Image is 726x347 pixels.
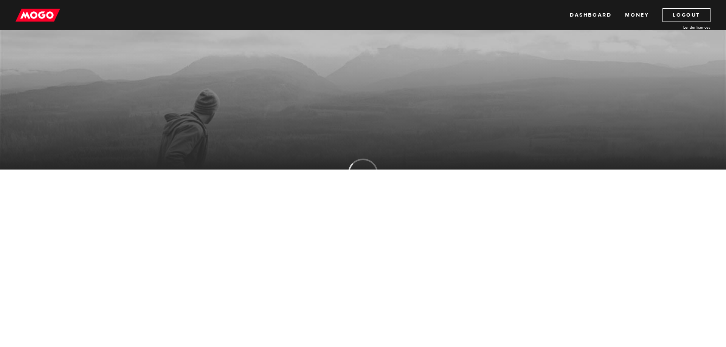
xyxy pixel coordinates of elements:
[16,8,60,22] img: mogo_logo-11ee424be714fa7cbb0f0f49df9e16ec.png
[625,8,649,22] a: Money
[654,25,710,30] a: Lender licences
[127,50,599,66] h1: MogoMoney
[662,8,710,22] a: Logout
[570,8,611,22] a: Dashboard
